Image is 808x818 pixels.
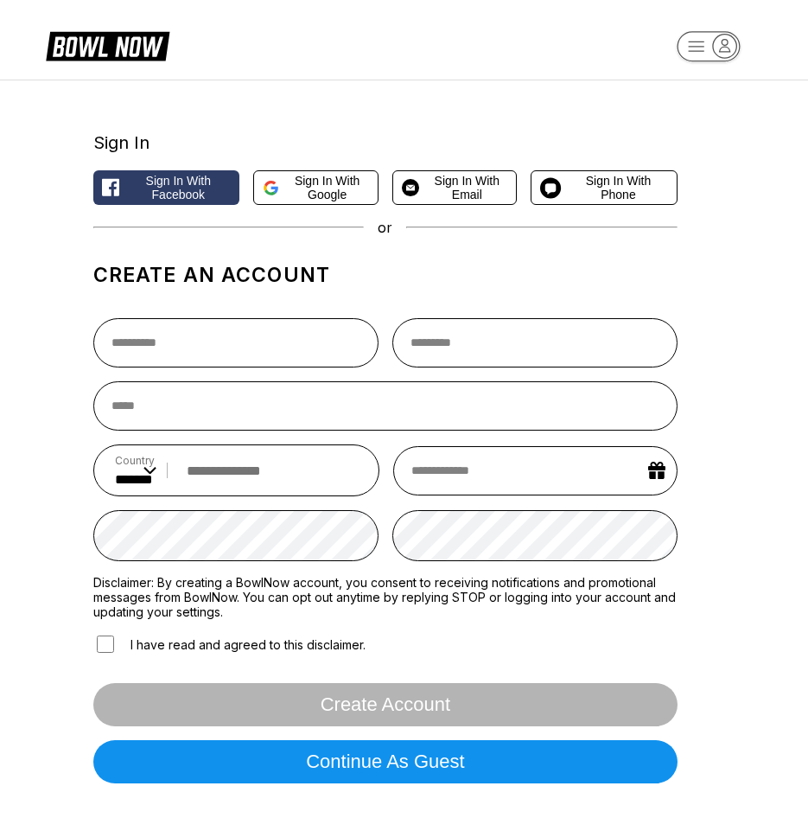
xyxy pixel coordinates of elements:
[93,575,678,619] label: Disclaimer: By creating a BowlNow account, you consent to receiving notifications and promotional...
[126,174,231,201] span: Sign in with Facebook
[531,170,678,205] button: Sign in with Phone
[253,170,379,205] button: Sign in with Google
[93,170,239,205] button: Sign in with Facebook
[97,636,114,653] input: I have read and agreed to this disclaimer.
[569,174,669,201] span: Sign in with Phone
[93,633,366,655] label: I have read and agreed to this disclaimer.
[93,740,678,783] button: Continue as guest
[392,170,518,205] button: Sign in with Email
[93,132,678,153] div: Sign In
[115,454,156,467] label: Country
[93,219,678,236] div: or
[286,174,369,201] span: Sign in with Google
[426,174,507,201] span: Sign in with Email
[93,263,678,287] h1: Create an account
